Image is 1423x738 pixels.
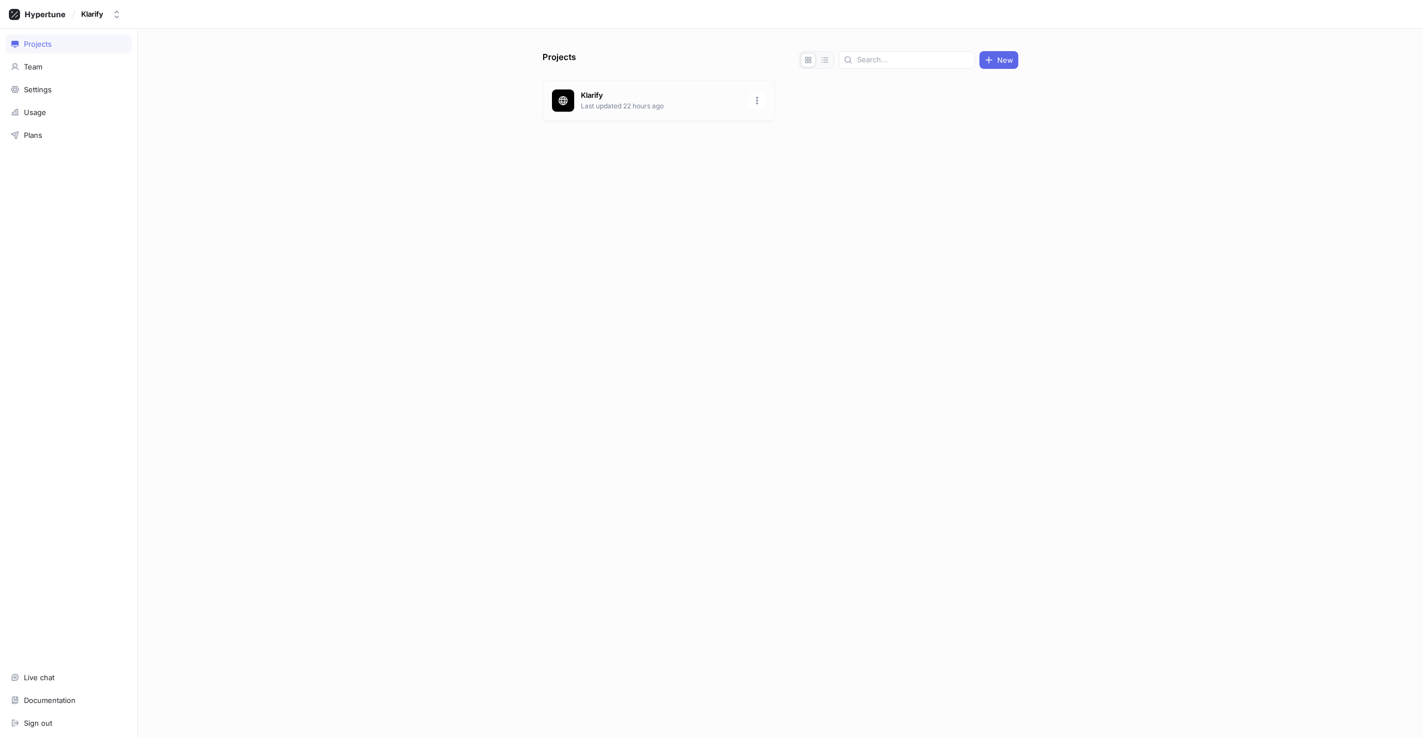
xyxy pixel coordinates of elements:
span: New [997,57,1013,63]
div: Documentation [24,696,76,705]
a: Projects [6,34,132,53]
a: Usage [6,103,132,122]
p: Last updated 22 hours ago [581,101,742,111]
div: Usage [24,108,46,117]
div: Projects [24,39,52,48]
div: Team [24,62,42,71]
div: Live chat [24,673,54,682]
button: Klarify [77,5,126,23]
p: Projects [543,51,576,69]
div: Settings [24,85,52,94]
div: Plans [24,131,42,139]
a: Plans [6,126,132,144]
button: New [979,51,1018,69]
div: Klarify [81,9,103,19]
a: Settings [6,80,132,99]
a: Team [6,57,132,76]
a: Documentation [6,691,132,710]
div: Sign out [24,719,52,727]
p: Klarify [581,90,742,101]
input: Search... [857,54,970,66]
